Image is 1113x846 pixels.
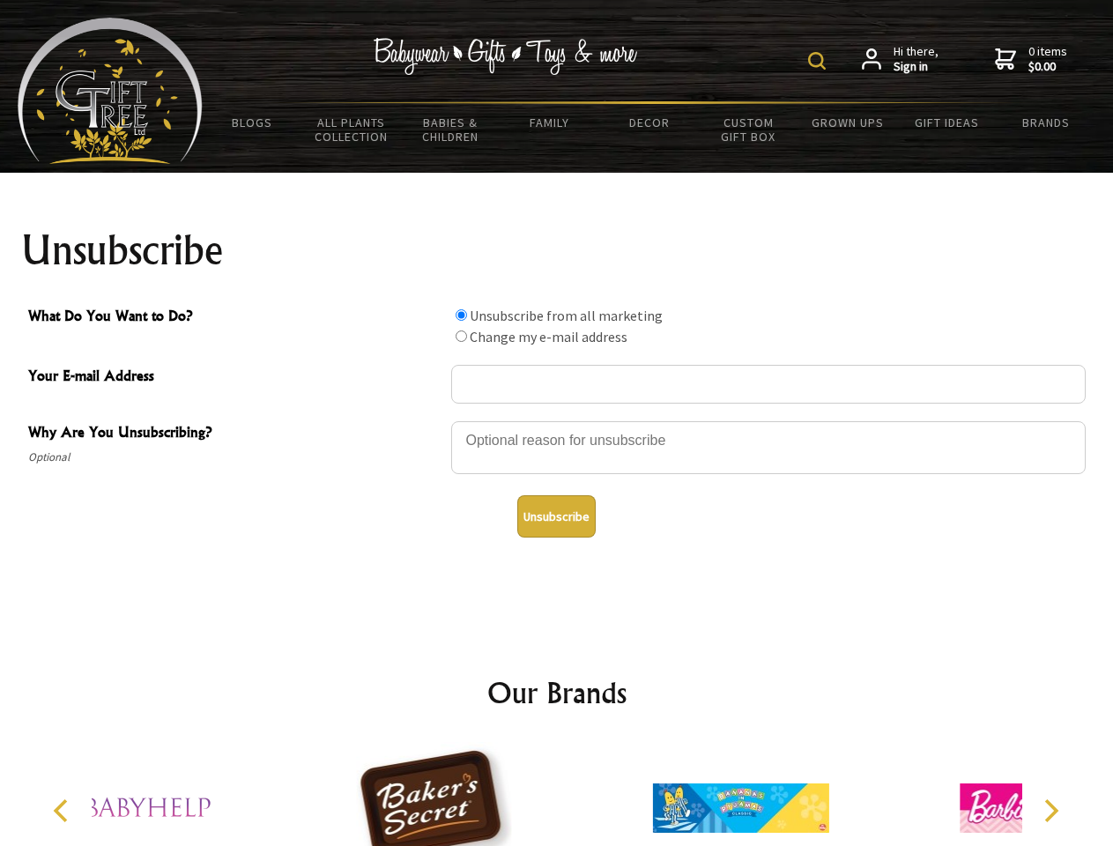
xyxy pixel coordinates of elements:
input: Your E-mail Address [451,365,1086,404]
span: Hi there, [894,44,939,75]
img: Babywear - Gifts - Toys & more [374,38,638,75]
strong: $0.00 [1028,59,1067,75]
a: Babies & Children [401,104,501,155]
a: BLOGS [203,104,302,141]
span: Your E-mail Address [28,365,442,390]
label: Unsubscribe from all marketing [470,307,663,324]
a: Grown Ups [798,104,897,141]
input: What Do You Want to Do? [456,309,467,321]
span: Why Are You Unsubscribing? [28,421,442,447]
a: Decor [599,104,699,141]
a: Family [501,104,600,141]
a: Hi there,Sign in [862,44,939,75]
strong: Sign in [894,59,939,75]
textarea: Why Are You Unsubscribing? [451,421,1086,474]
span: Optional [28,447,442,468]
label: Change my e-mail address [470,328,627,345]
img: product search [808,52,826,70]
a: Brands [997,104,1096,141]
button: Unsubscribe [517,495,596,538]
input: What Do You Want to Do? [456,330,467,342]
h2: Our Brands [35,672,1079,714]
span: What Do You Want to Do? [28,305,442,330]
button: Next [1031,791,1070,830]
h1: Unsubscribe [21,229,1093,271]
a: Gift Ideas [897,104,997,141]
a: All Plants Collection [302,104,402,155]
span: 0 items [1028,43,1067,75]
img: Babyware - Gifts - Toys and more... [18,18,203,164]
a: 0 items$0.00 [995,44,1067,75]
a: Custom Gift Box [699,104,798,155]
button: Previous [44,791,83,830]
